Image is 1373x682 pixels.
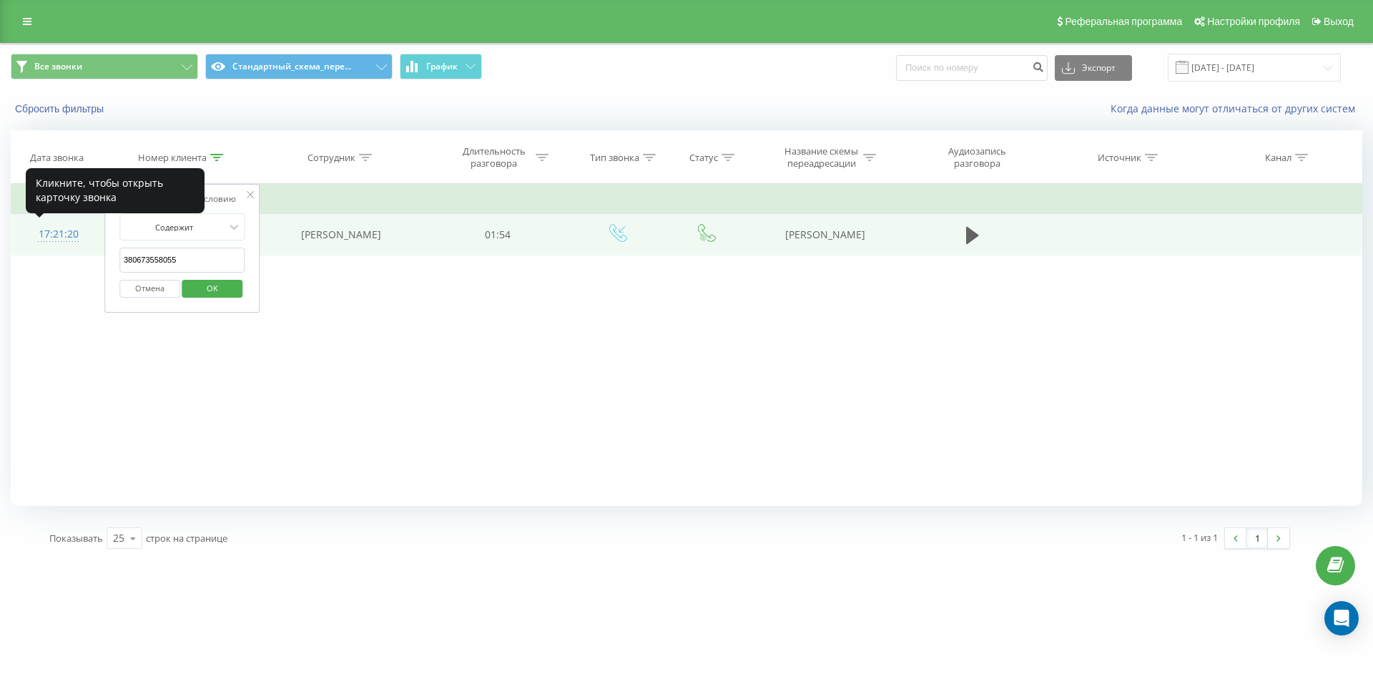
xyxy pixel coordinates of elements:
a: Когда данные могут отличаться от других систем [1111,102,1362,115]
button: Экспорт [1055,55,1132,81]
div: Канал [1265,152,1291,164]
div: Аудиозапись разговора [930,145,1023,170]
a: 1 [1246,528,1268,548]
button: Сбросить фильтры [11,102,111,115]
button: График [400,54,482,79]
div: 1 - 1 из 1 [1181,530,1218,545]
span: строк на странице [146,532,227,545]
span: Все звонки [34,61,82,72]
div: Длительность разговора [456,145,532,170]
button: Отмена [119,280,180,298]
div: Источник [1098,152,1141,164]
div: Номер клиента [138,152,207,164]
td: Сегодня [11,185,1362,214]
div: Open Intercom Messenger [1324,601,1359,635]
span: Настройки профиля [1207,16,1300,27]
div: Статус [689,152,718,164]
button: OK [182,280,243,298]
td: [PERSON_NAME] [259,214,424,255]
span: Показывать [49,532,103,545]
div: Дата звонка [30,152,84,164]
td: 01:54 [424,214,571,255]
div: Сотрудник [307,152,355,164]
span: Реферальная программа [1065,16,1182,27]
span: Выход [1324,16,1354,27]
button: Стандартный_схема_пере... [205,54,393,79]
div: Название схемы переадресации [783,145,860,170]
span: OK [192,277,232,299]
td: [PERSON_NAME] [748,214,901,255]
div: 25 [113,531,124,545]
div: Кликните, чтобы открыть карточку звонка [26,168,205,213]
button: Все звонки [11,54,198,79]
div: 17:21:20 [26,220,91,248]
span: График [426,62,458,72]
div: Тип звонка [590,152,639,164]
input: Введите значение [119,248,245,273]
input: Поиск по номеру [896,55,1048,81]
